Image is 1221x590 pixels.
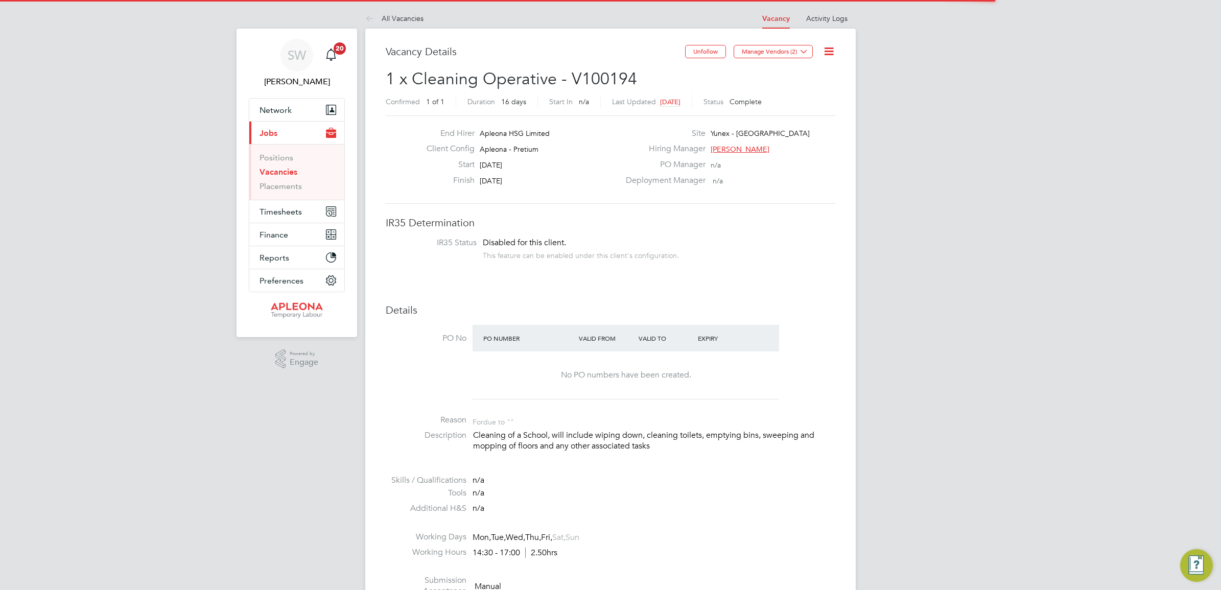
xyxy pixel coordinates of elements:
[418,175,475,186] label: Finish
[660,98,680,106] span: [DATE]
[481,329,576,347] div: PO Number
[480,145,538,154] span: Apleona - Pretium
[501,97,526,106] span: 16 days
[418,144,475,154] label: Client Config
[290,358,318,367] span: Engage
[473,532,491,542] span: Mon,
[552,532,566,542] span: Sat,
[711,129,810,138] span: Yunex - [GEOGRAPHIC_DATA]
[473,430,835,452] p: Cleaning of a School, will include wiping down, cleaning toilets, emptying bins, sweeping and mop...
[386,430,466,441] label: Description
[480,176,502,185] span: [DATE]
[260,253,289,263] span: Reports
[260,128,277,138] span: Jobs
[483,248,679,260] div: This feature can be enabled under this client's configuration.
[237,29,357,337] nav: Main navigation
[549,97,573,106] label: Start In
[386,333,466,344] label: PO No
[506,532,525,542] span: Wed,
[260,105,292,115] span: Network
[473,415,514,427] div: For due to ""
[711,145,769,154] span: [PERSON_NAME]
[620,128,706,139] label: Site
[334,42,346,55] span: 20
[260,153,293,162] a: Positions
[620,144,706,154] label: Hiring Manager
[541,532,552,542] span: Fri,
[806,14,848,23] a: Activity Logs
[249,269,344,292] button: Preferences
[703,97,723,106] label: Status
[321,39,341,72] a: 20
[386,475,466,486] label: Skills / Qualifications
[418,128,475,139] label: End Hirer
[467,97,495,106] label: Duration
[365,14,424,23] a: All Vacancies
[620,159,706,170] label: PO Manager
[711,160,721,170] span: n/a
[734,45,813,58] button: Manage Vendors (2)
[483,238,566,248] span: Disabled for this client.
[636,329,696,347] div: Valid To
[473,488,484,498] span: n/a
[260,230,288,240] span: Finance
[386,415,466,426] label: Reason
[249,246,344,269] button: Reports
[386,216,835,229] h3: IR35 Determination
[418,159,475,170] label: Start
[386,45,685,58] h3: Vacancy Details
[249,302,345,319] a: Go to home page
[386,303,835,317] h3: Details
[386,488,466,499] label: Tools
[1180,549,1213,582] button: Engage Resource Center
[260,167,297,177] a: Vacancies
[249,39,345,88] a: SW[PERSON_NAME]
[260,276,303,286] span: Preferences
[620,175,706,186] label: Deployment Manager
[386,532,466,542] label: Working Days
[713,176,723,185] span: n/a
[290,349,318,358] span: Powered by
[275,349,319,369] a: Powered byEngage
[730,97,762,106] span: Complete
[480,160,502,170] span: [DATE]
[426,97,444,106] span: 1 of 1
[386,97,420,106] label: Confirmed
[579,97,589,106] span: n/a
[576,329,636,347] div: Valid From
[288,49,306,62] span: SW
[525,548,557,558] span: 2.50hrs
[566,532,579,542] span: Sun
[260,181,302,191] a: Placements
[525,532,541,542] span: Thu,
[480,129,550,138] span: Apleona HSG Limited
[685,45,726,58] button: Unfollow
[386,503,466,514] label: Additional H&S
[386,69,637,89] span: 1 x Cleaning Operative - V100194
[612,97,656,106] label: Last Updated
[695,329,755,347] div: Expiry
[473,548,557,558] div: 14:30 - 17:00
[473,503,484,513] span: n/a
[249,99,344,121] button: Network
[260,207,302,217] span: Timesheets
[491,532,506,542] span: Tue,
[271,302,323,319] img: apleona-logo-retina.png
[762,14,790,23] a: Vacancy
[249,122,344,144] button: Jobs
[386,547,466,558] label: Working Hours
[473,475,484,485] span: n/a
[249,223,344,246] button: Finance
[249,200,344,223] button: Timesheets
[396,238,477,248] label: IR35 Status
[249,144,344,200] div: Jobs
[249,76,345,88] span: Simon Ward
[483,370,769,381] div: No PO numbers have been created.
